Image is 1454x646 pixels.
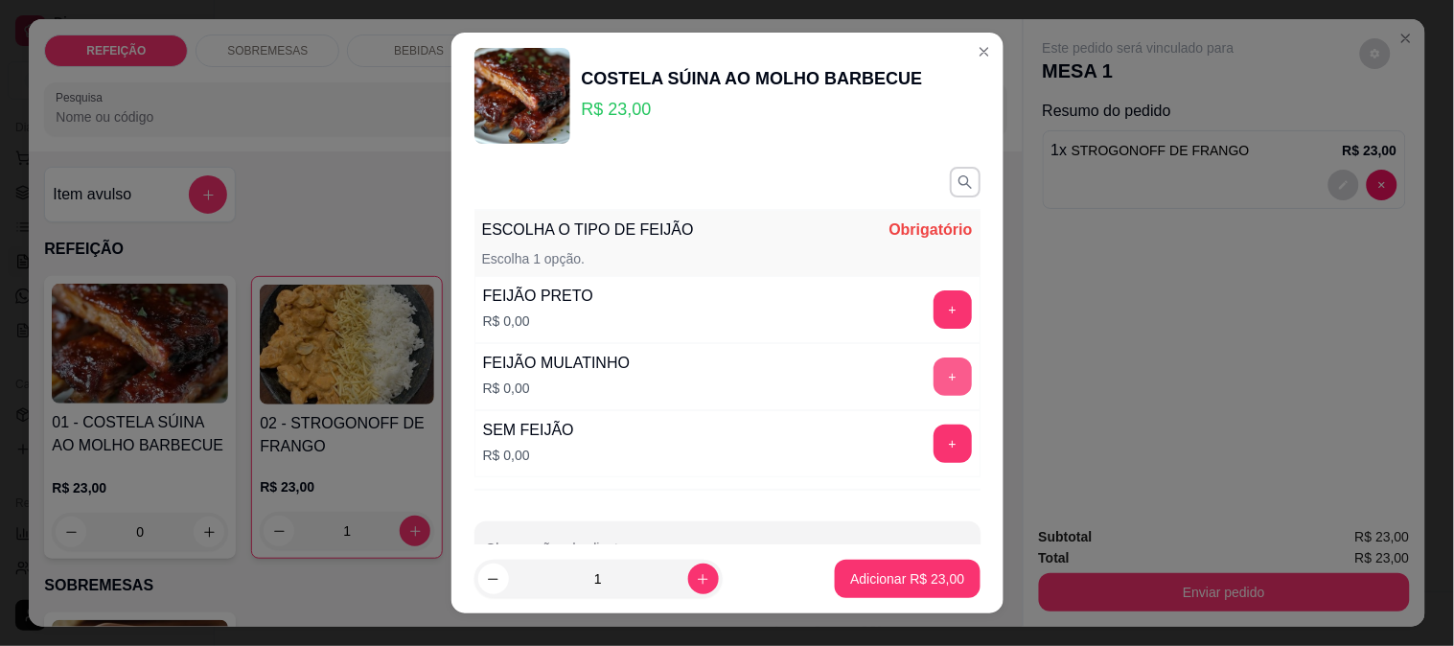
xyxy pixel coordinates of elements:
[474,48,570,144] img: product-image
[688,564,719,594] button: increase-product-quantity
[482,219,694,242] p: ESCOLHA O TIPO DE FEIJÃO
[889,219,972,242] p: Obrigatório
[483,285,593,308] div: FEIJÃO PRETO
[850,569,964,588] p: Adicionar R$ 23,00
[478,564,509,594] button: decrease-product-quantity
[483,379,631,398] p: R$ 0,00
[482,249,585,268] p: Escolha 1 opção.
[582,65,923,92] div: COSTELA SÚINA AO MOLHO BARBECUE
[969,36,1000,67] button: Close
[483,311,593,331] p: R$ 0,00
[483,446,574,465] p: R$ 0,00
[835,560,980,598] button: Adicionar R$ 23,00
[483,419,574,442] div: SEM FEIJÃO
[934,425,972,463] button: add
[934,290,972,329] button: add
[934,358,972,396] button: add
[483,352,631,375] div: FEIJÃO MULATINHO
[582,96,923,123] p: R$ 23,00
